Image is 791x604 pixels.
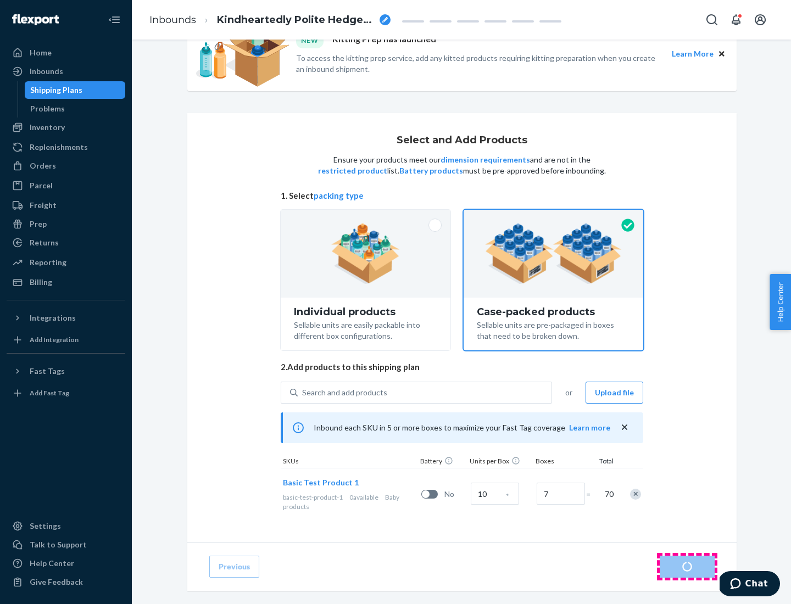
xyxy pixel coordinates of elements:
button: dimension requirements [441,154,530,165]
div: Prep [30,219,47,230]
a: Parcel [7,177,125,194]
div: Inbound each SKU in 5 or more boxes to maximize your Fast Tag coverage [281,412,643,443]
div: Freight [30,200,57,211]
span: or [565,387,572,398]
input: Number of boxes [537,483,585,505]
div: Reporting [30,257,66,268]
span: 0 available [349,493,378,501]
a: Settings [7,517,125,535]
span: Basic Test Product 1 [283,478,359,487]
div: Add Integration [30,335,79,344]
h1: Select and Add Products [397,135,527,146]
button: Basic Test Product 1 [283,477,359,488]
div: Home [30,47,52,58]
button: Learn more [569,422,610,433]
div: Replenishments [30,142,88,153]
img: Flexport logo [12,14,59,25]
span: 1. Select [281,190,643,202]
a: Orders [7,157,125,175]
div: Give Feedback [30,577,83,588]
div: Boxes [533,456,588,468]
span: = [586,489,597,500]
button: packing type [314,190,364,202]
span: basic-test-product-1 [283,493,343,501]
img: case-pack.59cecea509d18c883b923b81aeac6d0b.png [485,223,622,284]
a: Help Center [7,555,125,572]
a: Inbounds [7,63,125,80]
div: Billing [30,277,52,288]
div: Add Fast Tag [30,388,69,398]
button: Talk to Support [7,536,125,553]
div: Talk to Support [30,539,87,550]
p: Ensure your products meet our and are not in the list. must be pre-approved before inbounding. [317,154,607,176]
button: Fast Tags [7,362,125,380]
button: Close [716,48,728,60]
div: Settings [30,521,61,532]
div: Remove Item [630,489,641,500]
button: Learn More [672,48,714,60]
span: No [444,489,466,500]
div: Problems [30,103,65,114]
a: Inventory [7,119,125,136]
button: Close Navigation [103,9,125,31]
div: Returns [30,237,59,248]
p: Kitting Prep has launched [332,33,436,48]
button: Integrations [7,309,125,327]
div: Fast Tags [30,366,65,377]
div: Shipping Plans [30,85,82,96]
button: Open notifications [725,9,747,31]
div: Parcel [30,180,53,191]
a: Replenishments [7,138,125,156]
button: Open Search Box [701,9,723,31]
p: To access the kitting prep service, add any kitted products requiring kitting preparation when yo... [296,53,662,75]
a: Returns [7,234,125,251]
div: Inbounds [30,66,63,77]
div: Integrations [30,312,76,323]
a: Reporting [7,254,125,271]
div: NEW [296,33,324,48]
span: Kindheartedly Polite Hedgehog [217,13,375,27]
div: Units per Box [467,456,533,468]
ol: breadcrumbs [141,4,399,36]
div: Sellable units are easily packable into different box configurations. [294,317,437,342]
div: Case-packed products [477,306,630,317]
div: Baby products [283,493,417,511]
button: Previous [209,556,259,578]
span: 70 [603,489,614,500]
iframe: Opens a widget where you can chat to one of our agents [720,571,780,599]
button: Battery products [399,165,463,176]
div: Sellable units are pre-packaged in boxes that need to be broken down. [477,317,630,342]
button: Upload file [586,382,643,404]
button: Help Center [770,274,791,330]
a: Freight [7,197,125,214]
div: Help Center [30,558,74,569]
a: Billing [7,273,125,291]
div: Orders [30,160,56,171]
div: SKUs [281,456,418,468]
div: Individual products [294,306,437,317]
div: Battery [418,456,467,468]
span: 2. Add products to this shipping plan [281,361,643,373]
img: individual-pack.facf35554cb0f1810c75b2bd6df2d64e.png [331,223,400,284]
button: Open account menu [749,9,771,31]
a: Add Integration [7,331,125,349]
a: Shipping Plans [25,81,126,99]
a: Problems [25,100,126,118]
input: Case Quantity [471,483,519,505]
button: restricted product [318,165,387,176]
button: close [619,422,630,433]
div: Search and add products [302,387,387,398]
a: Inbounds [149,14,196,26]
div: Total [588,456,616,468]
a: Prep [7,215,125,233]
a: Add Fast Tag [7,384,125,402]
div: Inventory [30,122,65,133]
button: Give Feedback [7,573,125,591]
a: Home [7,44,125,61]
